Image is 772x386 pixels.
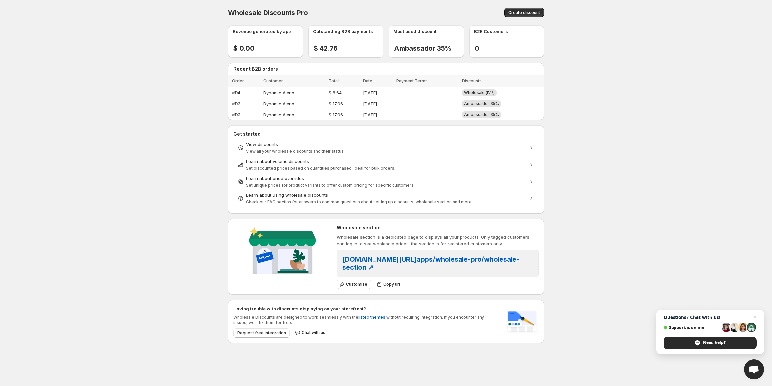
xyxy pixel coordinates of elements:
[393,28,437,35] p: Most used discount
[374,280,404,289] button: Copy url
[246,199,472,204] span: Check our FAQ section for answers to common questions about setting up discounts, wholesale secti...
[664,325,719,330] span: Support is online
[337,224,539,231] h2: Wholesale section
[246,158,526,165] div: Learn about volume discounts
[246,192,526,198] div: Learn about using wholesale discounts
[464,112,499,117] span: Ambassador 35%
[232,101,240,106] a: #D3
[394,44,452,52] h2: Ambassador 35%
[396,112,401,117] span: —
[664,337,757,349] span: Need help?
[228,9,308,17] span: Wholesale Discounts Pro
[302,330,325,335] span: Chat with us
[263,112,294,117] span: Dynamic Alano
[233,305,499,312] h2: Having trouble with discounts displaying on your storefront?
[314,44,338,52] h2: $ 42.76
[263,90,294,95] span: Dynamic Alano
[337,280,371,289] button: Customize
[363,101,377,106] span: [DATE]
[246,175,526,182] div: Learn about price overrides
[233,131,539,137] h2: Get started
[329,112,343,117] span: $ 17.06
[329,101,343,106] span: $ 17.06
[233,328,290,338] button: Request free integration
[363,112,377,117] span: [DATE]
[396,78,428,83] span: Payment Terms
[664,315,757,320] span: Questions? Chat with us!
[329,90,342,95] span: $ 8.64
[233,66,541,72] h2: Recent B2B orders
[508,10,540,15] span: Create discount
[396,90,401,95] span: —
[263,78,283,83] span: Customer
[464,90,495,95] span: Wholesale (IVP)
[233,28,291,35] p: Revenue generated by app
[342,257,519,271] a: [DOMAIN_NAME][URL]apps/wholesale-pro/wholesale-section ↗
[337,234,539,247] p: Wholesale section is a dedicated page to displays all your products. Only tagged customers can lo...
[363,90,377,95] span: [DATE]
[232,112,241,117] a: #D2
[246,141,526,148] div: View discounts
[292,328,329,337] button: Chat with us
[346,282,367,287] span: Customize
[396,101,401,106] span: —
[504,8,544,17] button: Create discount
[363,78,372,83] span: Date
[462,78,482,83] span: Discounts
[247,224,318,280] img: Wholesale section
[246,149,344,154] span: View all your wholesale discounts and their status
[358,315,385,320] a: listed themes
[263,101,294,106] span: Dynamic Alano
[474,28,508,35] p: B2B Customers
[246,183,415,188] span: Set unique prices for product variants to offer custom pricing for specific customers.
[464,101,499,106] span: Ambassador 35%
[342,255,519,271] span: [DOMAIN_NAME][URL] apps/wholesale-pro/wholesale-section ↗
[475,44,484,52] h2: 0
[237,330,286,336] span: Request free integration
[703,340,726,346] span: Need help?
[313,28,373,35] p: Outstanding B2B payments
[232,78,244,83] span: Order
[246,166,395,171] span: Set discounted prices based on quantities purchased. Ideal for bulk orders.
[329,78,339,83] span: Total
[232,90,241,95] a: #D4
[383,282,400,287] span: Copy url
[233,44,255,52] h2: $ 0.00
[233,315,499,325] p: Wholesale Discounts are designed to work seamlessly with the without requiring integration. If yo...
[744,359,764,379] a: Open chat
